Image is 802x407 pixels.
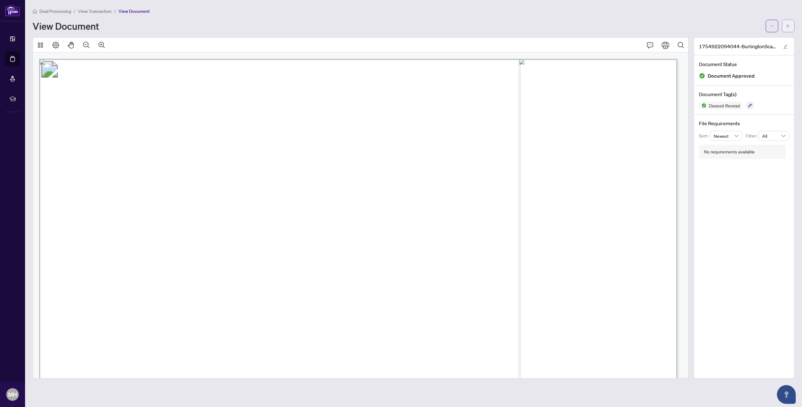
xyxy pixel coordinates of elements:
h4: Document Status [699,60,789,68]
span: home [33,9,37,13]
button: Open asap [777,385,796,404]
span: arrow-left [786,24,790,28]
span: Newest [714,131,739,141]
span: View Document [118,8,150,14]
span: All [762,131,785,141]
p: Filter: [746,132,758,139]
span: View Transaction [78,8,112,14]
span: ellipsis [770,24,774,28]
p: Sort: [699,132,710,139]
h1: View Document [33,21,99,31]
li: / [114,8,116,15]
span: MH [8,390,17,399]
span: 1754922094044-BurlingtonScanner_20250811_093327.pdf [699,43,777,50]
h4: Document Tag(s) [699,90,789,98]
span: Deal Processing [39,8,71,14]
img: logo [5,5,20,16]
span: Deposit Receipt [706,103,743,108]
span: edit [783,44,788,49]
img: Status Icon [699,102,706,109]
h4: File Requirements [699,120,789,127]
span: Document Approved [708,72,755,80]
img: Document Status [699,73,705,79]
div: No requirements available [704,148,755,155]
li: / [74,8,76,15]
